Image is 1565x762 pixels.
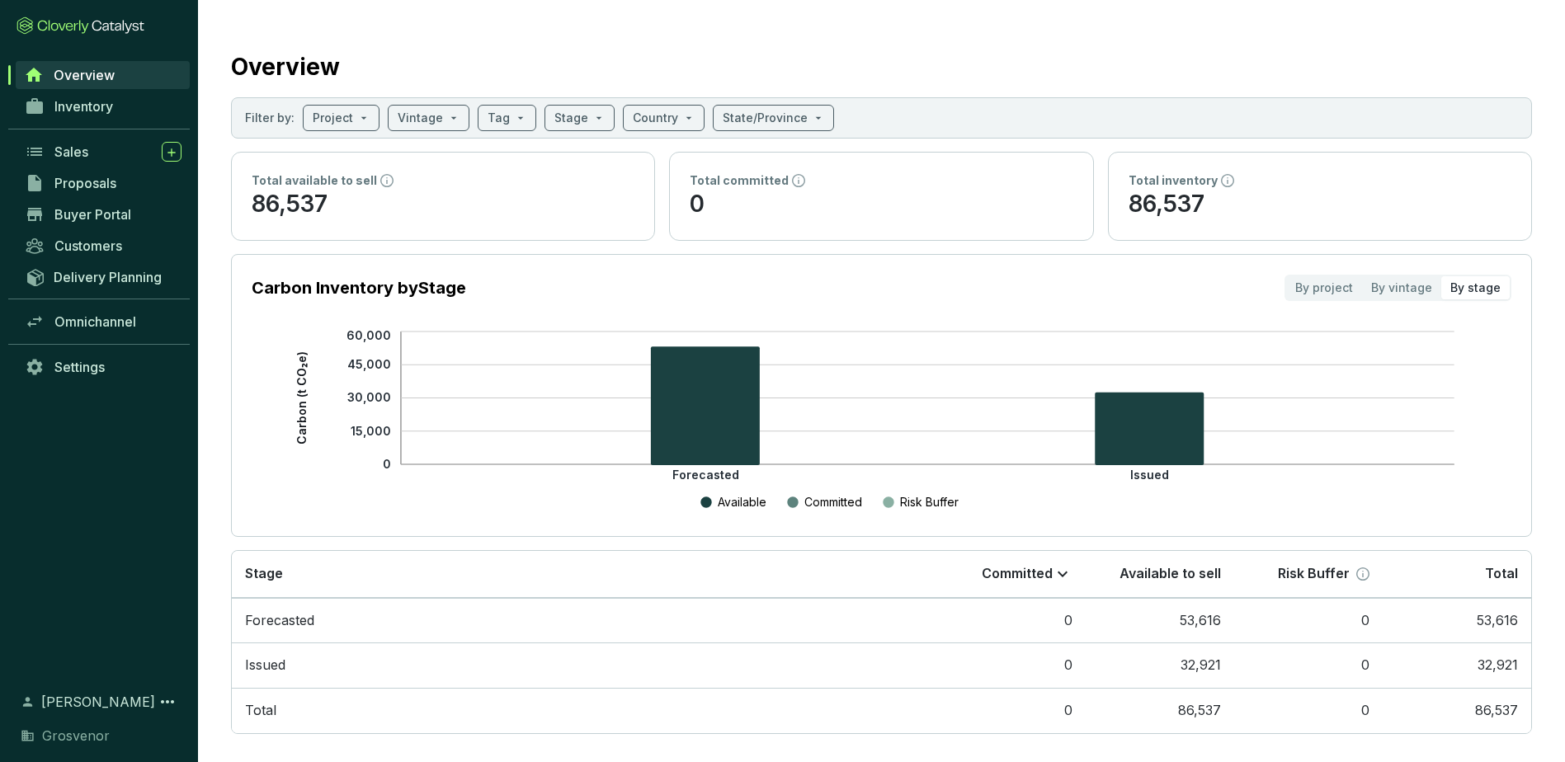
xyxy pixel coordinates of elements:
[1362,276,1441,299] div: By vintage
[16,61,190,89] a: Overview
[54,313,136,330] span: Omnichannel
[16,263,190,290] a: Delivery Planning
[54,67,115,83] span: Overview
[16,138,190,166] a: Sales
[1130,468,1169,482] tspan: Issued
[690,172,789,189] p: Total committed
[295,351,309,444] tspan: Carbon (t CO₂e)
[16,200,190,228] a: Buyer Portal
[16,169,190,197] a: Proposals
[1129,172,1218,189] p: Total inventory
[252,189,634,220] p: 86,537
[351,424,391,438] tspan: 15,000
[16,92,190,120] a: Inventory
[54,98,113,115] span: Inventory
[231,49,340,84] h2: Overview
[1285,275,1511,301] div: segmented control
[41,692,155,712] span: [PERSON_NAME]
[1129,189,1511,220] p: 86,537
[1086,551,1234,598] th: Available to sell
[16,308,190,336] a: Omnichannel
[54,238,122,254] span: Customers
[347,390,391,404] tspan: 30,000
[245,110,295,126] p: Filter by:
[383,457,391,471] tspan: 0
[54,359,105,375] span: Settings
[54,206,131,223] span: Buyer Portal
[690,189,1072,220] p: 0
[982,565,1053,583] p: Committed
[718,494,766,510] p: Available
[54,175,116,191] span: Proposals
[804,494,862,510] p: Committed
[252,276,466,299] p: Carbon Inventory by Stage
[16,353,190,381] a: Settings
[900,494,959,510] p: Risk Buffer
[1286,276,1362,299] div: By project
[1278,565,1350,583] p: Risk Buffer
[54,143,88,160] span: Sales
[346,328,391,342] tspan: 60,000
[232,551,937,598] th: Stage
[1441,276,1510,299] div: By stage
[54,269,162,285] span: Delivery Planning
[42,726,110,746] span: Grosvenor
[672,468,739,482] tspan: Forecasted
[1383,551,1531,598] th: Total
[347,357,391,371] tspan: 45,000
[16,232,190,260] a: Customers
[252,172,377,189] p: Total available to sell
